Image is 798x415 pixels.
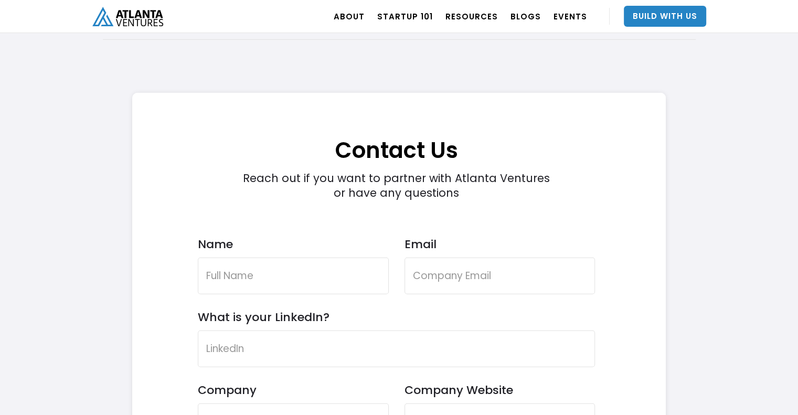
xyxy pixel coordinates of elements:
h1: Contact Us [198,104,595,165]
label: Email [405,237,595,251]
input: Company Email [405,258,595,294]
a: Build With Us [624,6,706,27]
label: Name [198,237,389,251]
input: Full Name [198,258,389,294]
a: RESOURCES [445,2,498,31]
a: Startup 101 [377,2,433,31]
a: ABOUT [334,2,365,31]
a: BLOGS [510,2,541,31]
label: Company Website [405,383,595,397]
div: Reach out if you want to partner with Atlanta Ventures or have any questions [237,171,555,200]
label: Company [198,383,389,397]
label: What is your LinkedIn? [198,310,329,324]
a: EVENTS [554,2,587,31]
input: LinkedIn [198,331,595,367]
